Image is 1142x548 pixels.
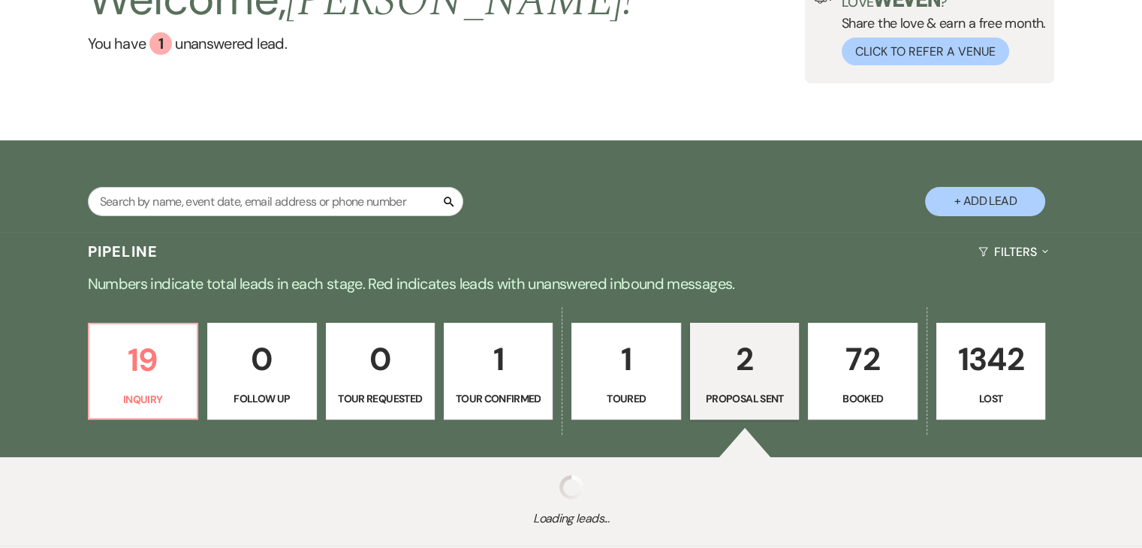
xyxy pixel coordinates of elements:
a: 0Follow Up [207,323,316,420]
a: 1Tour Confirmed [444,323,553,420]
p: 2 [700,334,789,384]
p: 19 [98,335,188,385]
p: Tour Requested [336,390,425,407]
p: Booked [818,390,907,407]
button: Click to Refer a Venue [842,38,1009,65]
a: 19Inquiry [88,323,198,420]
p: 0 [336,334,425,384]
p: 0 [217,334,306,384]
img: loading spinner [559,475,583,499]
a: 1Toured [571,323,680,420]
div: 1 [149,32,172,55]
p: Tour Confirmed [453,390,543,407]
p: Proposal Sent [700,390,789,407]
button: + Add Lead [925,187,1045,216]
p: Numbers indicate total leads in each stage. Red indicates leads with unanswered inbound messages. [31,272,1112,296]
a: You have 1 unanswered lead. [88,32,634,55]
p: 1 [581,334,670,384]
p: 1 [453,334,543,384]
a: 0Tour Requested [326,323,435,420]
p: 1342 [946,334,1035,384]
p: Lost [946,390,1035,407]
button: Filters [972,232,1054,272]
a: 72Booked [808,323,917,420]
a: 2Proposal Sent [690,323,799,420]
a: 1342Lost [936,323,1045,420]
p: 72 [818,334,907,384]
span: Loading leads... [57,510,1085,528]
p: Toured [581,390,670,407]
p: Follow Up [217,390,306,407]
input: Search by name, event date, email address or phone number [88,187,463,216]
p: Inquiry [98,391,188,408]
h3: Pipeline [88,241,158,262]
